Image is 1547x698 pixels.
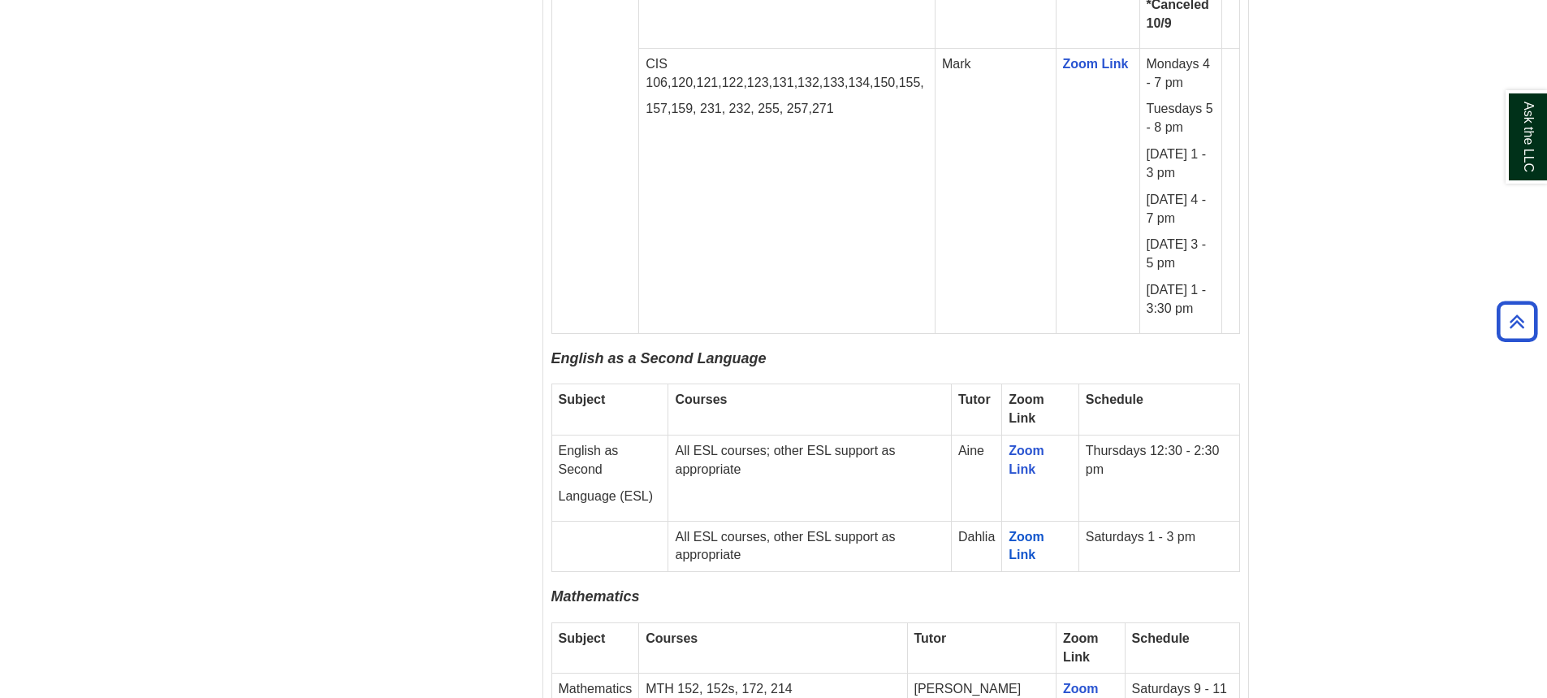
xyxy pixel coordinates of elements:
[675,392,727,406] strong: Courses
[1147,100,1216,137] p: Tuesdays 5 - 8 pm
[1063,57,1099,71] a: Zoom
[1147,145,1216,183] p: [DATE] 1 - 3 pm
[646,55,928,93] p: CIS 106,120,121,122,123,131,132,133,134,150,155,
[1132,631,1190,645] strong: Schedule
[668,436,951,522] td: All ESL courses; other ESL support as appropriate
[1147,236,1216,273] p: [DATE] 3 - 5 pm
[1147,55,1216,93] p: Mondays 4 - 7 pm
[951,521,1001,572] td: Dahlia
[935,48,1056,333] td: Mark
[559,392,606,406] strong: Subject
[646,100,928,119] p: 157,159, 231, 232, 255, 257,271
[559,631,606,645] strong: Subject
[958,392,991,406] strong: Tutor
[668,521,951,572] td: All ESL courses, other ESL support as appropriate
[559,442,662,479] p: English as Second
[551,588,640,605] span: Mathematics
[1086,442,1233,479] p: Thursdays 12:30 - 2:30 pm
[914,631,947,645] strong: Tutor
[1009,444,1044,476] a: Zoom Link
[1009,392,1044,425] strong: Zoom Link
[1102,57,1129,71] a: Link
[646,631,698,645] strong: Courses
[551,350,767,366] span: English as a Second Language
[1086,392,1143,406] strong: Schedule
[559,488,662,506] p: Language (ESL)
[1147,281,1216,319] p: [DATE] 1 - 3:30 pm
[951,436,1001,522] td: Aine
[1063,631,1099,664] strong: Zoom Link
[1086,528,1233,547] p: Saturdays 1 - 3 pm
[1147,191,1216,228] p: [DATE] 4 - 7 pm
[1009,530,1048,562] a: Zoom Link
[1491,310,1543,332] a: Back to Top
